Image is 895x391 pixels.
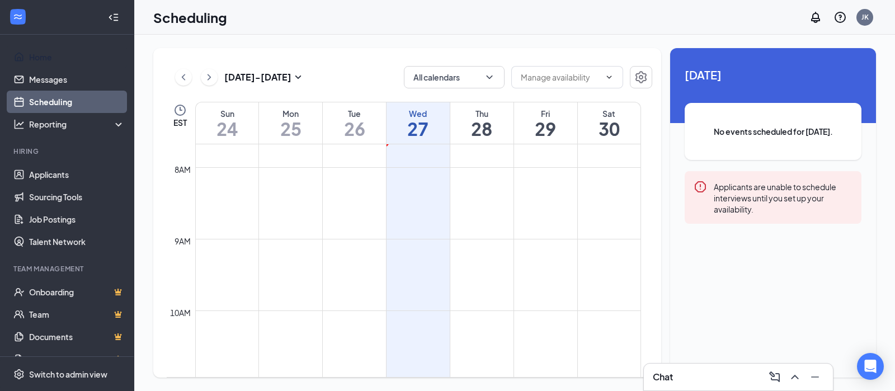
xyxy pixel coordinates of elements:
[196,102,258,144] a: August 24, 2025
[808,370,822,384] svg: Minimize
[13,147,123,156] div: Hiring
[450,102,514,144] a: August 28, 2025
[450,108,514,119] div: Thu
[29,326,125,348] a: DocumentsCrown
[707,125,839,138] span: No events scheduled for [DATE].
[788,370,802,384] svg: ChevronUp
[694,180,707,194] svg: Error
[809,11,822,24] svg: Notifications
[172,163,193,176] div: 8am
[861,12,869,22] div: JK
[13,119,25,130] svg: Analysis
[630,66,652,88] button: Settings
[259,108,322,119] div: Mon
[29,208,125,230] a: Job Postings
[714,180,852,215] div: Applicants are unable to schedule interviews until you set up your availability.
[766,368,784,386] button: ComposeMessage
[29,68,125,91] a: Messages
[768,370,781,384] svg: ComposeMessage
[634,70,648,84] svg: Settings
[29,230,125,253] a: Talent Network
[605,73,614,82] svg: ChevronDown
[514,102,577,144] a: August 29, 2025
[29,186,125,208] a: Sourcing Tools
[29,281,125,303] a: OnboardingCrown
[786,368,804,386] button: ChevronUp
[108,12,119,23] svg: Collapse
[514,108,577,119] div: Fri
[323,108,386,119] div: Tue
[153,8,227,27] h1: Scheduling
[484,72,495,83] svg: ChevronDown
[578,119,640,138] h1: 30
[12,11,23,22] svg: WorkstreamLogo
[201,69,218,86] button: ChevronRight
[323,119,386,138] h1: 26
[404,66,505,88] button: All calendarsChevronDown
[29,46,125,68] a: Home
[857,353,884,380] div: Open Intercom Messenger
[685,66,861,83] span: [DATE]
[178,70,189,84] svg: ChevronLeft
[521,71,600,83] input: Manage availability
[259,102,322,144] a: August 25, 2025
[450,119,514,138] h1: 28
[173,117,187,128] span: EST
[29,348,125,370] a: SurveysCrown
[168,307,193,319] div: 10am
[806,368,824,386] button: Minimize
[578,102,640,144] a: August 30, 2025
[259,119,322,138] h1: 25
[29,163,125,186] a: Applicants
[172,235,193,247] div: 9am
[204,70,215,84] svg: ChevronRight
[291,70,305,84] svg: SmallChevronDown
[173,103,187,117] svg: Clock
[833,11,847,24] svg: QuestionInfo
[29,91,125,113] a: Scheduling
[387,119,450,138] h1: 27
[578,108,640,119] div: Sat
[29,369,107,380] div: Switch to admin view
[323,102,386,144] a: August 26, 2025
[387,108,450,119] div: Wed
[196,108,258,119] div: Sun
[29,119,125,130] div: Reporting
[13,369,25,380] svg: Settings
[653,371,673,383] h3: Chat
[387,102,450,144] a: August 27, 2025
[175,69,192,86] button: ChevronLeft
[224,71,291,83] h3: [DATE] - [DATE]
[196,119,258,138] h1: 24
[29,303,125,326] a: TeamCrown
[13,264,123,274] div: Team Management
[514,119,577,138] h1: 29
